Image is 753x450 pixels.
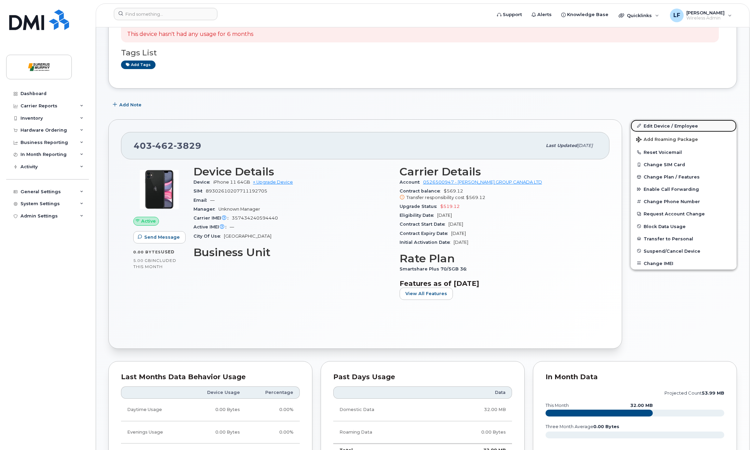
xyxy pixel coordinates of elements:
h3: Tags List [121,49,724,57]
button: Add Note [108,99,147,111]
td: Daytime Usage [121,399,187,421]
span: 5.00 GB [133,258,151,263]
td: Evenings Usage [121,421,187,444]
span: used [161,249,175,254]
span: [GEOGRAPHIC_DATA] [224,234,271,239]
th: Data [433,386,512,399]
span: Email [193,198,210,203]
tspan: 53.99 MB [702,391,724,396]
button: Send Message [133,231,186,243]
h3: Device Details [193,166,391,178]
span: Contract Expiry Date [400,231,451,236]
span: Last updated [546,143,577,148]
span: [DATE] [451,231,466,236]
span: [PERSON_NAME] [686,10,725,15]
button: View All Features [400,288,453,300]
span: Suspend/Cancel Device [644,248,700,253]
span: Manager [193,207,218,212]
span: — [230,224,234,229]
a: Knowledge Base [556,8,613,22]
a: Edit Device / Employee [631,120,737,132]
div: Past Days Usage [333,374,512,381]
span: [DATE] [448,222,463,227]
h3: Features as of [DATE] [400,279,597,288]
span: [DATE] [454,240,468,245]
tr: Weekdays from 6:00pm to 8:00am [121,421,300,444]
span: Contract Start Date [400,222,448,227]
span: 462 [152,141,174,151]
span: — [210,198,215,203]
td: Domestic Data [333,399,433,421]
span: [DATE] [437,213,452,218]
span: View All Features [405,290,447,297]
span: iPhone 11 64GB [213,180,250,185]
span: Add Roaming Package [636,137,698,143]
button: Add Roaming Package [631,132,737,146]
a: 0526500947 - [PERSON_NAME] GROUP CANADA LTD [423,180,542,185]
span: City Of Use [193,234,224,239]
text: 32.00 MB [630,403,653,408]
button: Change Plan / Features [631,171,737,183]
button: Change IMEI [631,257,737,269]
span: SIM [193,188,206,194]
span: Eligibility Date [400,213,437,218]
td: 0.00 Bytes [187,399,246,421]
h3: Carrier Details [400,166,597,178]
th: Device Usage [187,386,246,399]
span: Support [503,11,522,18]
th: Percentage [246,386,300,399]
span: Account [400,180,423,185]
button: Enable Call Forwarding [631,183,737,195]
a: Add tags [121,61,156,69]
p: This device hasn't had any usage for 6 months [127,30,253,38]
img: iPhone_11.jpg [139,169,180,210]
span: Initial Activation Date [400,240,454,245]
span: $519.12 [440,204,460,209]
div: In Month Data [546,374,724,381]
span: LF [673,11,680,19]
span: $569.12 [400,188,597,201]
span: Knowledge Base [567,11,608,18]
td: 0.00 Bytes [433,421,512,444]
div: Quicklinks [614,9,664,22]
button: Suspend/Cancel Device [631,245,737,257]
span: Contract balance [400,188,444,194]
div: Last Months Data Behavior Usage [121,374,300,381]
button: Request Account Change [631,208,737,220]
span: Smartshare Plus 70/5GB 36 [400,266,470,272]
span: Enable Call Forwarding [644,187,699,192]
span: 357434240594440 [232,215,278,221]
a: + Upgrade Device [253,180,293,185]
div: LJ Feller [665,9,737,22]
button: Reset Voicemail [631,146,737,158]
span: Quicklinks [627,13,652,18]
span: Device [193,180,213,185]
span: Wireless Admin [686,15,725,21]
span: Transfer responsibility cost [406,195,465,200]
button: Change SIM Card [631,158,737,171]
a: Alerts [527,8,556,22]
td: 0.00% [246,421,300,444]
span: Alerts [537,11,552,18]
a: Support [492,8,527,22]
span: 89302610207711192705 [206,188,267,194]
button: Change Phone Number [631,195,737,208]
span: Active [141,218,156,224]
span: $569.12 [466,195,485,200]
span: 403 [134,141,201,151]
span: Carrier IMEI [193,215,232,221]
span: Upgrade Status [400,204,440,209]
text: three month average [545,424,619,429]
td: Roaming Data [333,421,433,444]
text: this month [545,403,569,408]
h3: Rate Plan [400,252,597,265]
td: 32.00 MB [433,399,512,421]
span: Active IMEI [193,224,230,229]
span: Send Message [144,234,180,240]
input: Find something... [114,8,217,20]
td: 0.00 Bytes [187,421,246,444]
tspan: 0.00 Bytes [593,424,619,429]
span: Add Note [119,102,142,108]
button: Block Data Usage [631,220,737,233]
td: 0.00% [246,399,300,421]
